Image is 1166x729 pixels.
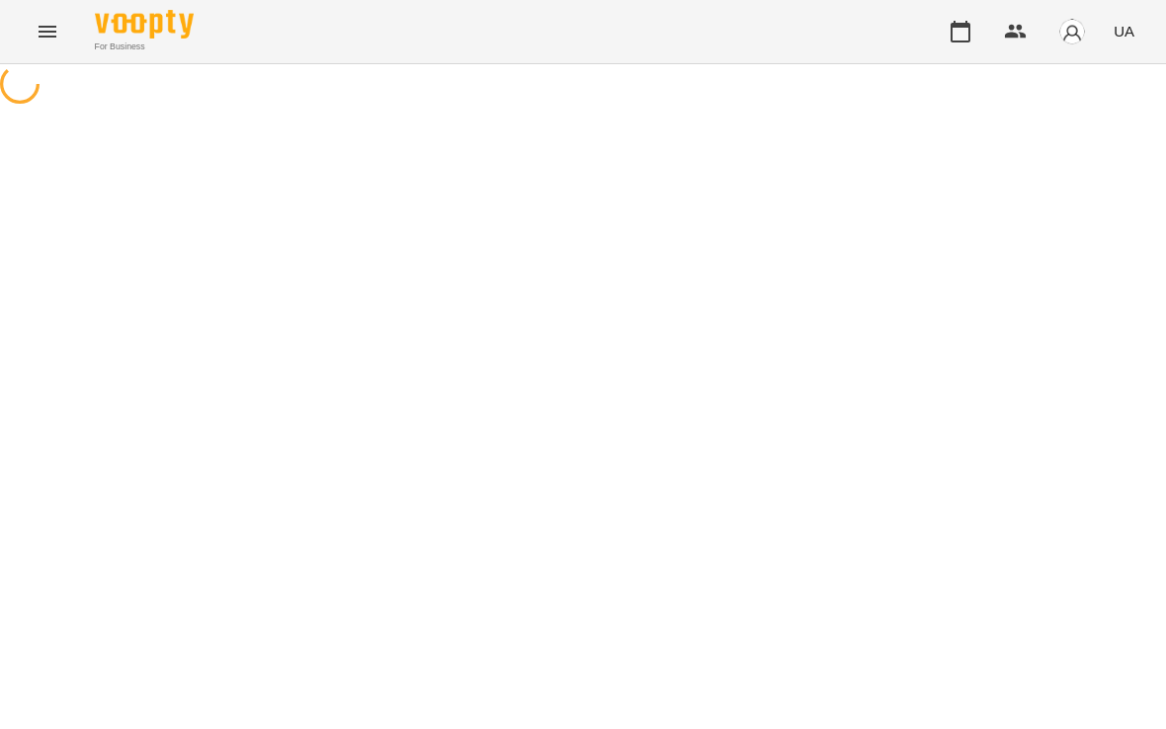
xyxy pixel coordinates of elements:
img: avatar_s.png [1058,18,1086,45]
img: Voopty Logo [95,10,194,39]
button: UA [1106,13,1142,49]
span: UA [1114,21,1134,41]
button: Menu [24,8,71,55]
span: For Business [95,40,194,53]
